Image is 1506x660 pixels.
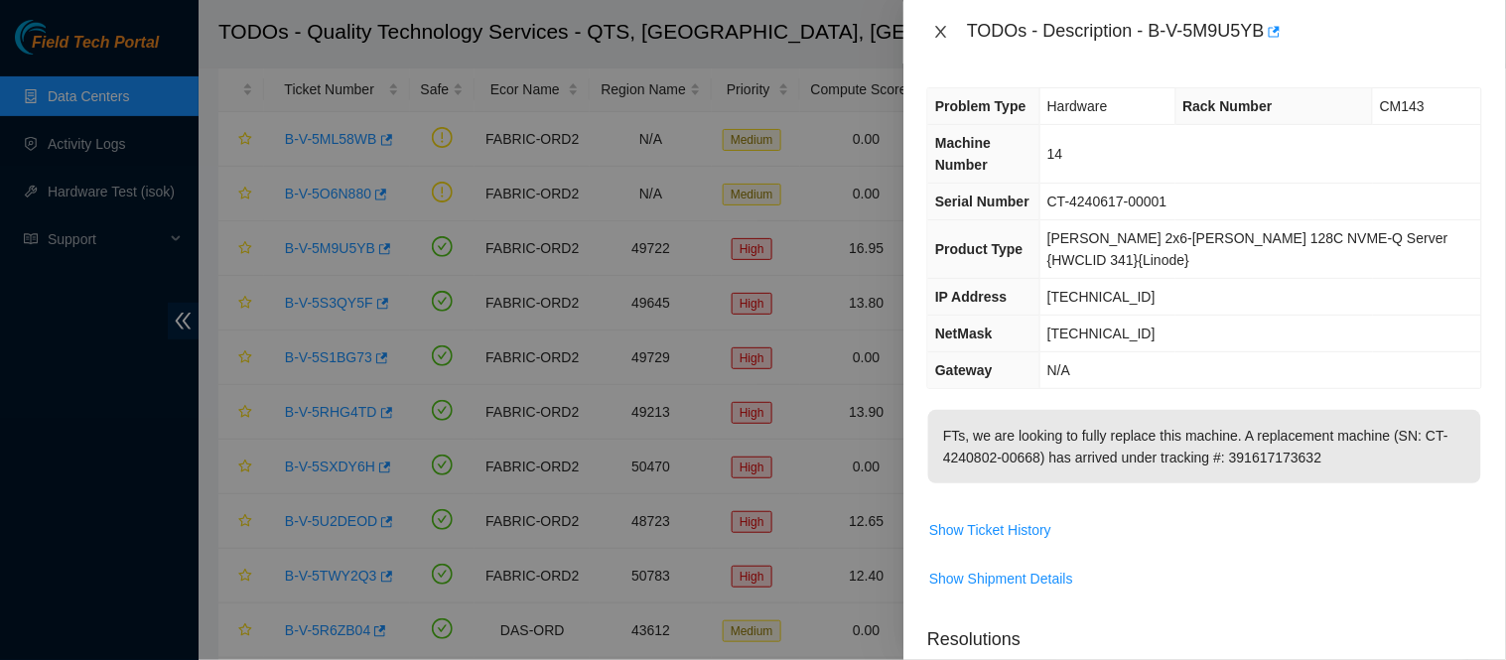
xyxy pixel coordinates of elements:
[1047,362,1070,378] span: N/A
[935,98,1027,114] span: Problem Type
[935,362,993,378] span: Gateway
[935,326,993,341] span: NetMask
[927,610,1482,653] p: Resolutions
[935,289,1007,305] span: IP Address
[928,514,1052,546] button: Show Ticket History
[1047,194,1167,209] span: CT-4240617-00001
[928,563,1074,594] button: Show Shipment Details
[935,194,1029,209] span: Serial Number
[1047,326,1156,341] span: [TECHNICAL_ID]
[927,23,955,42] button: Close
[935,135,991,173] span: Machine Number
[1047,146,1063,162] span: 14
[1047,289,1156,305] span: [TECHNICAL_ID]
[1047,98,1108,114] span: Hardware
[933,24,949,40] span: close
[928,410,1481,483] p: FTs, we are looking to fully replace this machine. A replacement machine (SN: CT-4240802-00668) h...
[1183,98,1273,114] span: Rack Number
[967,16,1482,48] div: TODOs - Description - B-V-5M9U5YB
[929,568,1073,590] span: Show Shipment Details
[1380,98,1425,114] span: CM143
[935,241,1023,257] span: Product Type
[1047,230,1448,268] span: [PERSON_NAME] 2x6-[PERSON_NAME] 128C NVME-Q Server {HWCLID 341}{Linode}
[929,519,1051,541] span: Show Ticket History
